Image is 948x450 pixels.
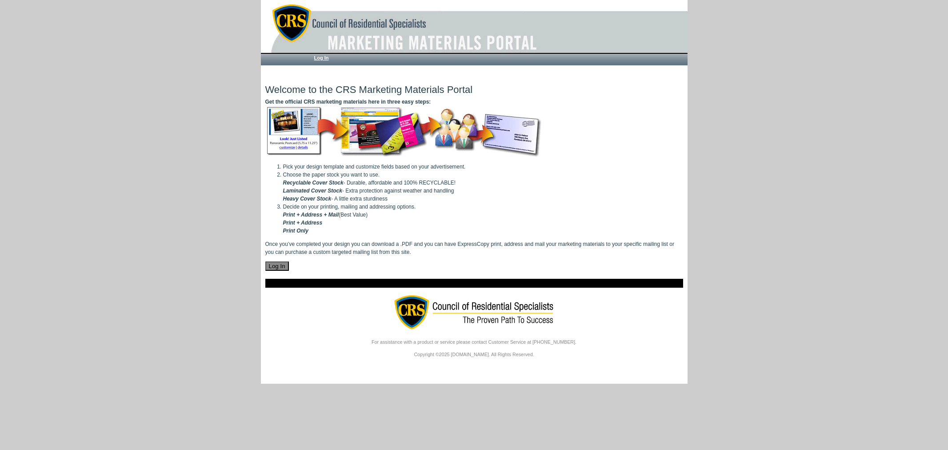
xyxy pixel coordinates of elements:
a: Log In [314,55,329,60]
p: Copyright ©2025 [DOMAIN_NAME]. All Rights Reserved. [265,350,683,358]
i: Print Only [283,228,308,234]
p: Once you’ve completed your design you can download a .PDF and you can have ExpressCopy print, add... [265,240,683,256]
li: Choose the paper stock you want to use. - Durable, affordable and 100% RECYCLABLE! - Extra protec... [283,171,683,203]
i: Print + Address + Mail [283,212,339,218]
i: Recyclable Cover Stock [283,180,344,186]
li: Pick your design template and customize fields based on your advertisement. [283,163,683,171]
i: Print + Address [283,220,323,226]
h3: Welcome to the CRS Marketing Materials Portal [265,86,521,93]
i: Laminated Cover Stock [283,188,342,194]
button: Log In [265,261,289,271]
i: Heavy Cover Stock [283,196,332,202]
strong: Get the official CRS marketing materials here in three easy steps: [265,99,431,105]
li: Decide on your printing, mailing and addressing options. (Best Value) [283,203,683,235]
p: For assistance with a product or service please contact Customer Service at [PHONE_NUMBER]. [265,338,683,346]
